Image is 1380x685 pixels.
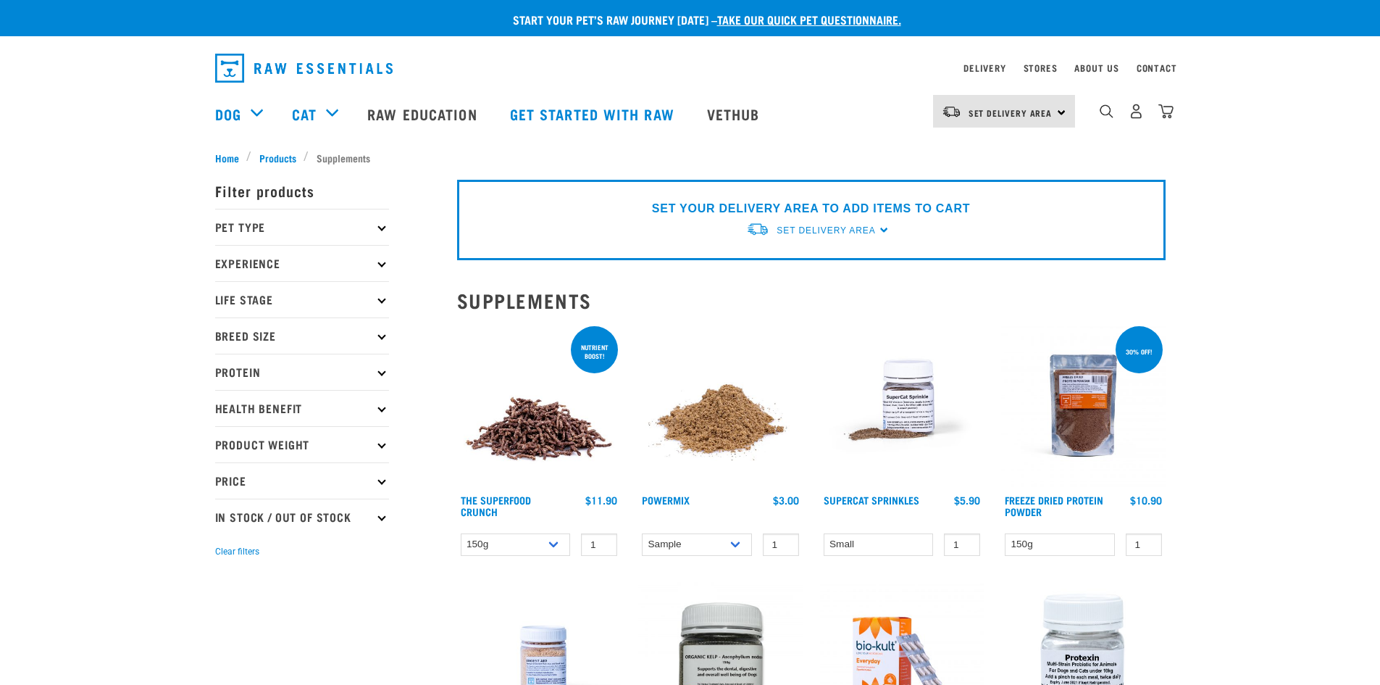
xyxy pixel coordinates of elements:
[215,426,389,462] p: Product Weight
[1074,65,1118,70] a: About Us
[215,499,389,535] p: In Stock / Out Of Stock
[652,200,970,217] p: SET YOUR DELIVERY AREA TO ADD ITEMS TO CART
[215,103,241,125] a: Dog
[1158,104,1174,119] img: home-icon@2x.png
[215,150,239,165] span: Home
[251,150,304,165] a: Products
[571,336,618,367] div: nutrient boost!
[215,173,389,209] p: Filter products
[585,494,617,506] div: $11.90
[1024,65,1058,70] a: Stores
[215,545,259,558] button: Clear filters
[215,462,389,499] p: Price
[1001,323,1166,488] img: FD Protein Powder
[954,494,980,506] div: $5.90
[1130,494,1162,506] div: $10.90
[215,354,389,390] p: Protein
[1119,341,1159,362] div: 30% off!
[1129,104,1144,119] img: user.png
[1005,497,1103,514] a: Freeze Dried Protein Powder
[215,281,389,317] p: Life Stage
[495,85,693,143] a: Get started with Raw
[215,209,389,245] p: Pet Type
[773,494,799,506] div: $3.00
[461,497,531,514] a: The Superfood Crunch
[1126,534,1162,556] input: 1
[457,289,1166,312] h2: Supplements
[763,534,799,556] input: 1
[944,534,980,556] input: 1
[969,110,1053,115] span: Set Delivery Area
[215,150,247,165] a: Home
[457,323,622,488] img: 1311 Superfood Crunch 01
[204,48,1177,88] nav: dropdown navigation
[215,390,389,426] p: Health Benefit
[215,317,389,354] p: Breed Size
[215,54,393,83] img: Raw Essentials Logo
[215,150,1166,165] nav: breadcrumbs
[963,65,1005,70] a: Delivery
[581,534,617,556] input: 1
[353,85,495,143] a: Raw Education
[259,150,296,165] span: Products
[824,497,919,502] a: Supercat Sprinkles
[292,103,317,125] a: Cat
[1137,65,1177,70] a: Contact
[693,85,778,143] a: Vethub
[820,323,984,488] img: Plastic Container of SuperCat Sprinkles With Product Shown Outside Of The Bottle
[717,16,901,22] a: take our quick pet questionnaire.
[1100,104,1113,118] img: home-icon-1@2x.png
[942,105,961,118] img: van-moving.png
[642,497,690,502] a: Powermix
[215,245,389,281] p: Experience
[638,323,803,488] img: Pile Of PowerMix For Pets
[746,222,769,237] img: van-moving.png
[777,225,875,236] span: Set Delivery Area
